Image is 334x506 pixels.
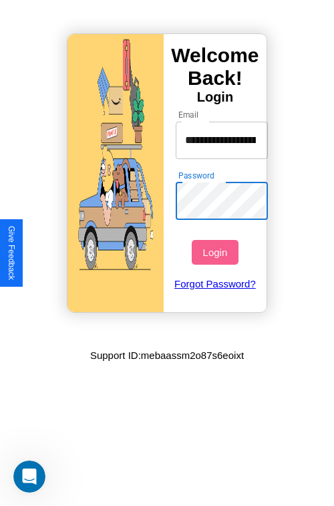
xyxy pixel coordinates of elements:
a: Forgot Password? [169,265,262,303]
label: Password [178,170,214,181]
h4: Login [164,90,267,105]
div: Give Feedback [7,226,16,280]
p: Support ID: mebaassm2o87s6eoixt [90,346,244,364]
h3: Welcome Back! [164,44,267,90]
iframe: Intercom live chat [13,461,45,493]
button: Login [192,240,238,265]
label: Email [178,109,199,120]
img: gif [67,34,164,312]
